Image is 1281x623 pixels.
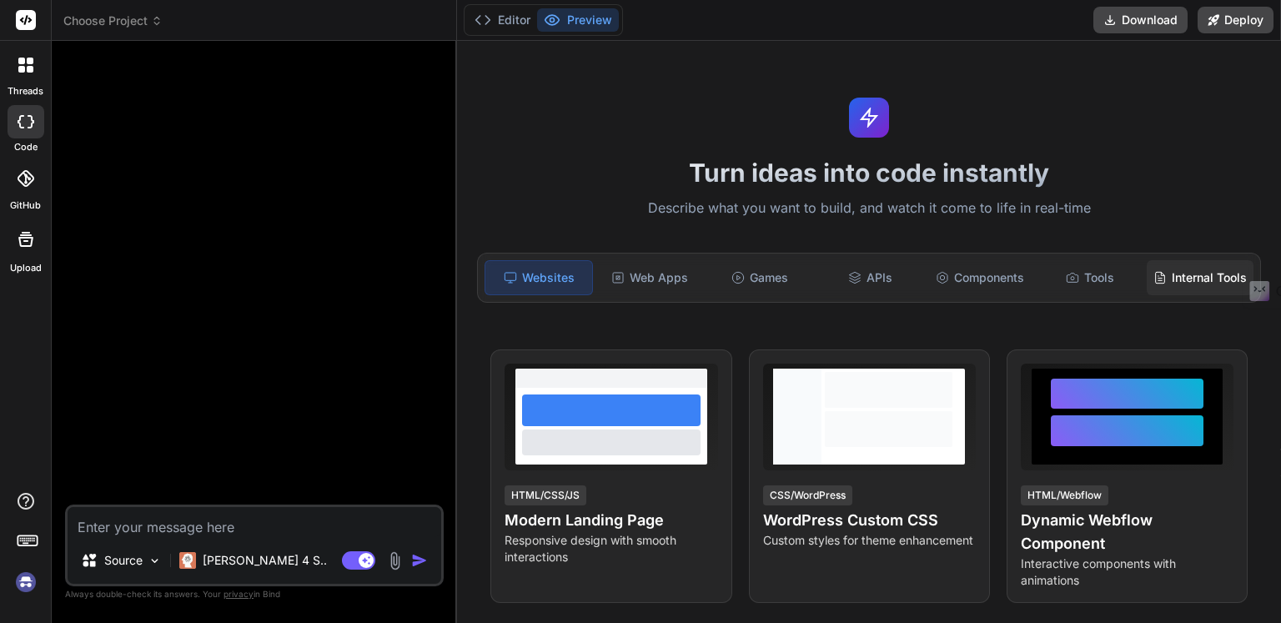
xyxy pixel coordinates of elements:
label: Upload [10,261,42,275]
h4: WordPress Custom CSS [763,509,976,532]
img: attachment [385,551,404,570]
img: Claude 4 Sonnet [179,552,196,569]
div: Websites [485,260,593,295]
p: Always double-check its answers. Your in Bind [65,586,444,602]
p: [PERSON_NAME] 4 S.. [203,552,327,569]
label: code [14,140,38,154]
div: Internal Tools [1147,260,1253,295]
div: Web Apps [596,260,703,295]
h1: Turn ideas into code instantly [467,158,1271,188]
img: icon [411,552,428,569]
span: privacy [224,589,254,599]
img: Pick Models [148,554,162,568]
h4: Dynamic Webflow Component [1021,509,1233,555]
div: Tools [1037,260,1143,295]
div: Components [927,260,1033,295]
p: Source [104,552,143,569]
div: CSS/WordPress [763,485,852,505]
span: Choose Project [63,13,163,29]
button: Download [1093,7,1188,33]
div: HTML/CSS/JS [505,485,586,505]
div: Games [706,260,813,295]
p: Interactive components with animations [1021,555,1233,589]
div: HTML/Webflow [1021,485,1108,505]
p: Responsive design with smooth interactions [505,532,717,565]
h4: Modern Landing Page [505,509,717,532]
img: signin [12,568,40,596]
label: threads [8,84,43,98]
button: Preview [537,8,619,32]
label: GitHub [10,198,41,213]
button: Deploy [1198,7,1273,33]
button: Editor [468,8,537,32]
div: APIs [816,260,923,295]
p: Describe what you want to build, and watch it come to life in real-time [467,198,1271,219]
p: Custom styles for theme enhancement [763,532,976,549]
